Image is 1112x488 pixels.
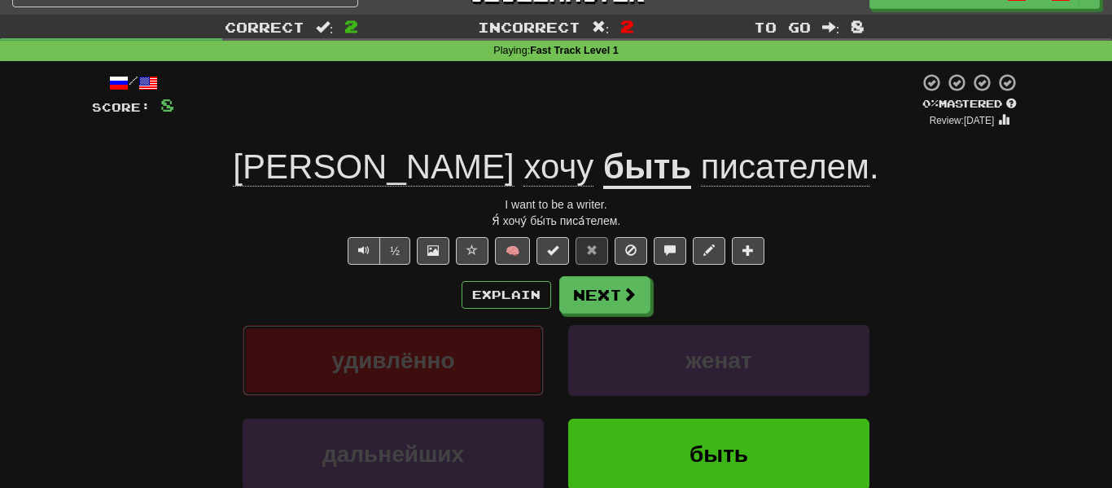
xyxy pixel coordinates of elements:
span: 8 [160,95,174,115]
span: женат [685,348,751,373]
div: / [92,73,174,93]
button: Next [559,276,650,314]
button: Edit sentence (alt+d) [693,237,725,265]
span: 8 [851,16,865,36]
span: Score: [92,100,151,114]
span: : [822,20,840,34]
span: быть [690,442,748,467]
span: хочу [523,147,593,187]
div: Я́ хочу́ бы́ть писа́телем. [92,213,1020,229]
span: дальнейших [322,442,464,467]
button: Reset to 0% Mastered (alt+r) [576,237,608,265]
span: писателем [701,147,869,187]
span: : [316,20,334,34]
button: Explain [462,281,551,309]
button: удивлённо [243,325,544,396]
small: Review: [DATE] [930,115,995,126]
span: To go [754,19,811,35]
button: Play sentence audio (ctl+space) [348,237,380,265]
button: Favorite sentence (alt+f) [456,237,488,265]
span: Correct [225,19,304,35]
button: Show image (alt+x) [417,237,449,265]
span: Incorrect [478,19,580,35]
button: женат [568,325,869,396]
button: Add to collection (alt+a) [732,237,764,265]
div: Text-to-speech controls [344,237,410,265]
div: Mastered [919,97,1020,112]
button: Discuss sentence (alt+u) [654,237,686,265]
u: быть [603,147,691,189]
span: : [592,20,610,34]
button: 🧠 [495,237,530,265]
button: Ignore sentence (alt+i) [615,237,647,265]
span: 2 [344,16,358,36]
button: ½ [379,237,410,265]
strong: Fast Track Level 1 [530,45,619,56]
span: [PERSON_NAME] [233,147,514,187]
span: 2 [620,16,634,36]
span: удивлённо [332,348,455,373]
div: I want to be a writer. [92,196,1020,213]
span: 0 % [922,97,939,110]
span: . [691,147,878,187]
button: Set this sentence to 100% Mastered (alt+m) [536,237,569,265]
